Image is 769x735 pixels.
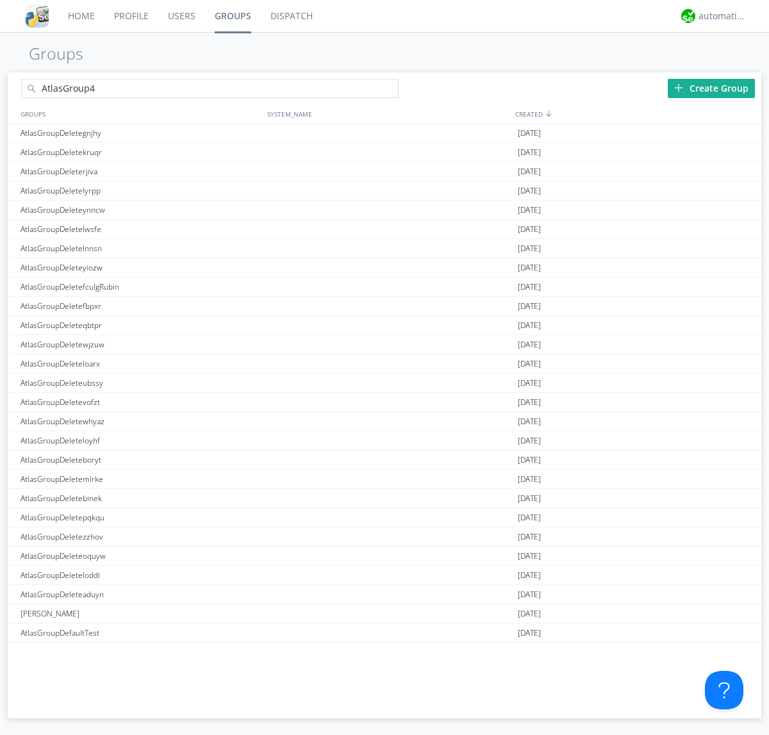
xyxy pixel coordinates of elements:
span: [DATE] [518,489,541,508]
a: AtlasGroupDeleteboryt[DATE] [8,450,761,470]
div: SYSTEM_NAME [264,104,512,123]
div: AtlasGroupDeletevcvgb [17,643,264,661]
div: AtlasGroupDeleteloarx [17,354,264,373]
span: [DATE] [518,143,541,162]
a: AtlasGroupDeletewhyaz[DATE] [8,412,761,431]
a: AtlasGroupDeletegnjhy[DATE] [8,124,761,143]
span: [DATE] [518,277,541,297]
div: AtlasGroupDeletefculgRubin [17,277,264,296]
div: AtlasGroupDeletelnnsn [17,239,264,258]
div: automation+atlas [699,10,747,22]
span: [DATE] [518,181,541,201]
a: AtlasGroupDeletefculgRubin[DATE] [8,277,761,297]
div: [PERSON_NAME] [17,604,264,623]
iframe: Toggle Customer Support [705,671,743,709]
span: [DATE] [518,220,541,239]
a: AtlasGroupDeletemlrke[DATE] [8,470,761,489]
span: [DATE] [518,450,541,470]
div: AtlasGroupDeletepqkqu [17,508,264,527]
span: [DATE] [518,335,541,354]
div: AtlasGroupDeleteloddi [17,566,264,584]
span: [DATE] [518,239,541,258]
a: AtlasGroupDefaultTest[DATE] [8,624,761,643]
div: AtlasGroupDeletekruqr [17,143,264,161]
a: AtlasGroupDeleteloarx[DATE] [8,354,761,374]
img: cddb5a64eb264b2086981ab96f4c1ba7 [26,4,49,28]
span: [DATE] [518,604,541,624]
a: AtlasGroupDeletevofzt[DATE] [8,393,761,412]
a: AtlasGroupDeleteyiozw[DATE] [8,258,761,277]
div: AtlasGroupDeleteaduyn [17,585,264,604]
span: [DATE] [518,508,541,527]
div: AtlasGroupDeletefbpxr [17,297,264,315]
a: AtlasGroupDeletezzhov[DATE] [8,527,761,547]
div: AtlasGroupDeleteyiozw [17,258,264,277]
a: AtlasGroupDeletelwsfe[DATE] [8,220,761,239]
div: AtlasGroupDeletelwsfe [17,220,264,238]
span: [DATE] [518,624,541,643]
div: AtlasGroupDefaultTest [17,624,264,642]
a: AtlasGroupDeleterjiva[DATE] [8,162,761,181]
img: d2d01cd9b4174d08988066c6d424eccd [681,9,695,23]
div: AtlasGroupDeletelyrpp [17,181,264,200]
div: AtlasGroupDeleteloyhf [17,431,264,450]
a: AtlasGroupDeleteloddi[DATE] [8,566,761,585]
a: AtlasGroupDeletebinek[DATE] [8,489,761,508]
span: [DATE] [518,201,541,220]
a: AtlasGroupDeleteqbtpr[DATE] [8,316,761,335]
a: AtlasGroupDeleteubssy[DATE] [8,374,761,393]
img: plus.svg [674,83,683,92]
div: GROUPS [17,104,261,123]
span: [DATE] [518,162,541,181]
div: AtlasGroupDeleterjiva [17,162,264,181]
a: AtlasGroupDeleteoquyw[DATE] [8,547,761,566]
div: AtlasGroupDeletewhyaz [17,412,264,431]
a: [PERSON_NAME][DATE] [8,604,761,624]
span: [DATE] [518,431,541,450]
a: AtlasGroupDeleteaduyn[DATE] [8,585,761,604]
div: AtlasGroupDeletemlrke [17,470,264,488]
div: AtlasGroupDeleteboryt [17,450,264,469]
span: [DATE] [518,374,541,393]
div: Create Group [668,79,755,98]
a: AtlasGroupDeletewjzuw[DATE] [8,335,761,354]
span: [DATE] [518,354,541,374]
a: AtlasGroupDeletefbpxr[DATE] [8,297,761,316]
span: [DATE] [518,412,541,431]
span: [DATE] [518,297,541,316]
a: AtlasGroupDeletekruqr[DATE] [8,143,761,162]
input: Search groups [22,79,399,98]
a: AtlasGroupDeleteloyhf[DATE] [8,431,761,450]
div: AtlasGroupDeleteoquyw [17,547,264,565]
div: AtlasGroupDeletebinek [17,489,264,508]
div: AtlasGroupDeleteqbtpr [17,316,264,334]
a: AtlasGroupDeletepqkqu[DATE] [8,508,761,527]
span: [DATE] [518,566,541,585]
span: [DATE] [518,547,541,566]
div: AtlasGroupDeletegnjhy [17,124,264,142]
div: AtlasGroupDeletewjzuw [17,335,264,354]
a: AtlasGroupDeletelnnsn[DATE] [8,239,761,258]
a: AtlasGroupDeleteynncw[DATE] [8,201,761,220]
a: AtlasGroupDeletelyrpp[DATE] [8,181,761,201]
div: AtlasGroupDeleteubssy [17,374,264,392]
span: [DATE] [518,585,541,604]
div: AtlasGroupDeleteynncw [17,201,264,219]
span: [DATE] [518,643,541,662]
div: AtlasGroupDeletevofzt [17,393,264,411]
span: [DATE] [518,316,541,335]
div: AtlasGroupDeletezzhov [17,527,264,546]
a: AtlasGroupDeletevcvgb[DATE] [8,643,761,662]
span: [DATE] [518,258,541,277]
span: [DATE] [518,470,541,489]
span: [DATE] [518,527,541,547]
div: CREATED [512,104,761,123]
span: [DATE] [518,124,541,143]
span: [DATE] [518,393,541,412]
